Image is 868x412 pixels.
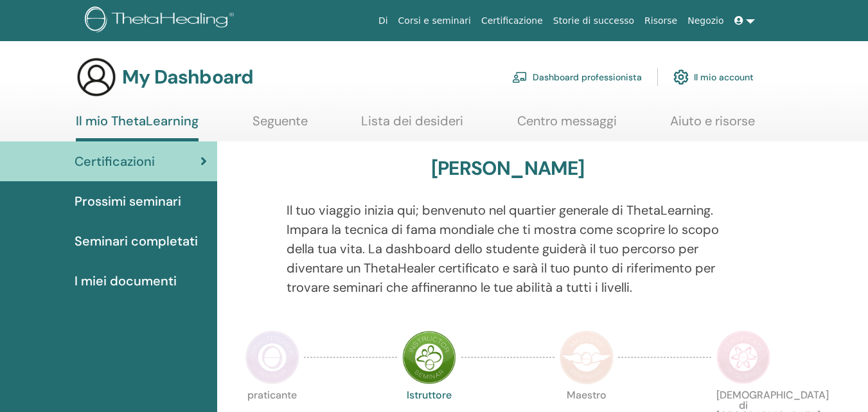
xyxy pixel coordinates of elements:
[287,201,729,297] p: Il tuo viaggio inizia qui; benvenuto nel quartier generale di ThetaLearning. Impara la tecnica di...
[476,9,548,33] a: Certificazione
[76,113,199,141] a: Il mio ThetaLearning
[122,66,253,89] h3: My Dashboard
[517,113,617,138] a: Centro messaggi
[75,152,155,171] span: Certificazioni
[639,9,682,33] a: Risorse
[673,66,689,88] img: cog.svg
[252,113,308,138] a: Seguente
[560,330,614,384] img: Master
[402,330,456,384] img: Instructor
[716,330,770,384] img: Certificate of Science
[85,6,238,35] img: logo.png
[245,330,299,384] img: Practitioner
[361,113,463,138] a: Lista dei desideri
[548,9,639,33] a: Storie di successo
[75,271,177,291] span: I miei documenti
[75,192,181,211] span: Prossimi seminari
[76,57,117,98] img: generic-user-icon.jpg
[373,9,393,33] a: Di
[512,71,527,83] img: chalkboard-teacher.svg
[431,157,585,180] h3: [PERSON_NAME]
[670,113,755,138] a: Aiuto e risorse
[512,63,642,91] a: Dashboard professionista
[673,63,754,91] a: Il mio account
[682,9,729,33] a: Negozio
[393,9,476,33] a: Corsi e seminari
[75,231,198,251] span: Seminari completati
